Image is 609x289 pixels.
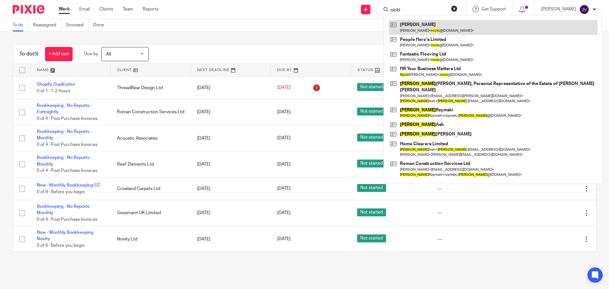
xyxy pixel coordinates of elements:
[123,6,133,12] a: Team
[357,184,386,192] span: Not started
[277,187,291,191] span: [DATE]
[33,19,61,31] a: Reassigned
[111,125,191,151] td: Acoustic Associates
[37,103,92,114] a: Bookkeeping - No Reports - Fortnightly
[66,19,88,31] a: Snoozed
[37,155,92,166] a: Bookkeeping - No Reports - Monthly
[191,125,271,151] td: [DATE]
[37,116,97,121] span: 0 of 4 · Post Purchase Invoices
[277,136,291,141] span: [DATE]
[277,162,291,167] span: [DATE]
[191,200,271,226] td: [DATE]
[191,76,271,99] td: [DATE]
[111,226,191,252] td: Novity Ltd
[541,6,576,12] p: [PERSON_NAME]
[19,51,39,57] h1: To do
[111,177,191,200] td: Crowland Carpets Ltd
[277,211,291,215] span: [DATE]
[45,47,73,61] a: + Add task
[390,8,447,13] input: Search
[37,243,85,248] span: 0 of 6 · Before you begin
[451,5,457,12] button: Clear
[111,200,191,226] td: Gessmann UK Limited
[106,52,111,56] span: All
[37,204,92,215] a: Bookkeeping - No Reports - Monthly
[37,230,93,241] a: New - Monthly Bookkeeping Novity
[437,210,510,216] div: ---
[37,142,97,147] span: 0 of 4 · Post Purchase Invoices
[79,6,90,12] a: Email
[437,186,510,192] div: ---
[481,7,506,11] span: Get Support
[37,89,70,93] span: 0 of 1 · 1-2 Hours
[13,19,28,31] a: To do
[59,6,70,12] a: Work
[37,129,92,140] a: Bookkeeping - No Reports - Monthly
[37,190,85,194] span: 0 of 8 · Before you begin
[357,108,386,115] span: Not started
[191,151,271,177] td: [DATE]
[84,51,98,57] p: Due by
[93,19,109,31] a: Done
[277,86,291,90] span: [DATE]
[357,234,386,242] span: Not started
[191,177,271,200] td: [DATE]
[191,226,271,252] td: [DATE]
[13,5,44,14] img: Pixie
[111,151,191,177] td: Reef Zlements Ltd
[37,183,101,187] a: New - Monthly Bookkeeping CC
[99,6,113,12] a: Clients
[111,76,191,99] td: ThreadBear Design Ltd
[277,237,291,241] span: [DATE]
[437,236,510,242] div: ---
[579,4,589,15] img: svg%3E
[33,51,39,56] span: (9)
[357,160,386,167] span: Not started
[111,99,191,125] td: Roman Construction Services Ltd
[357,208,386,216] span: Not started
[37,217,97,222] span: 0 of 4 · Post Purchase Invoices
[277,110,291,114] span: [DATE]
[357,134,386,141] span: Not started
[37,82,75,87] a: Shopify Duplicates
[191,99,271,125] td: [DATE]
[143,6,159,12] a: Reports
[357,83,386,91] span: Not started
[37,168,97,173] span: 0 of 4 · Post Purchase Invoices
